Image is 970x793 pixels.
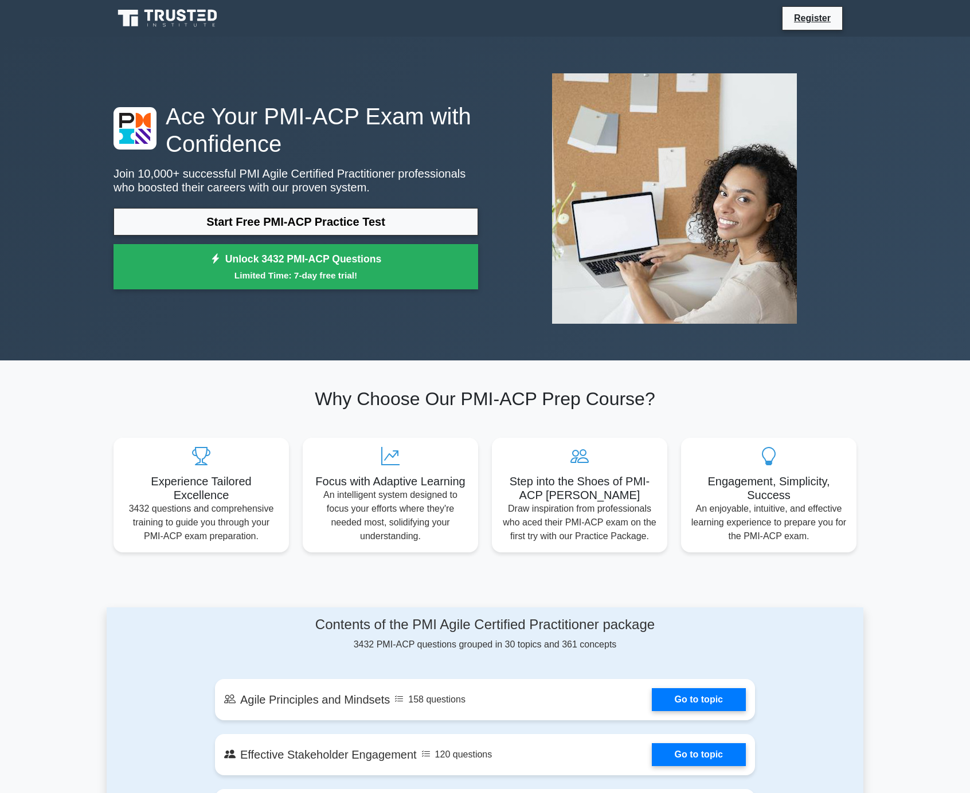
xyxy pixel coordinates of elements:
p: 3432 questions and comprehensive training to guide you through your PMI-ACP exam preparation. [123,502,280,543]
h5: Experience Tailored Excellence [123,474,280,502]
small: Limited Time: 7-day free trial! [128,269,464,282]
a: Start Free PMI-ACP Practice Test [114,208,478,235]
a: Unlock 3432 PMI-ACP QuestionsLimited Time: 7-day free trial! [114,244,478,290]
h2: Why Choose Our PMI-ACP Prep Course? [114,388,856,410]
a: Register [787,11,838,25]
p: Join 10,000+ successful PMI Agile Certified Practitioner professionals who boosted their careers ... [114,167,478,194]
div: 3432 PMI-ACP questions grouped in 30 topics and 361 concepts [215,617,755,651]
a: Go to topic [652,688,746,711]
h1: Ace Your PMI-ACP Exam with Confidence [114,103,478,158]
p: An intelligent system designed to focus your efforts where they're needed most, solidifying your ... [312,488,469,543]
p: An enjoyable, intuitive, and effective learning experience to prepare you for the PMI-ACP exam. [690,502,847,543]
h5: Step into the Shoes of PMI-ACP [PERSON_NAME] [501,474,658,502]
p: Draw inspiration from professionals who aced their PMI-ACP exam on the first try with our Practic... [501,502,658,543]
h5: Engagement, Simplicity, Success [690,474,847,502]
a: Go to topic [652,743,746,766]
h4: Contents of the PMI Agile Certified Practitioner package [215,617,755,633]
h5: Focus with Adaptive Learning [312,474,469,488]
